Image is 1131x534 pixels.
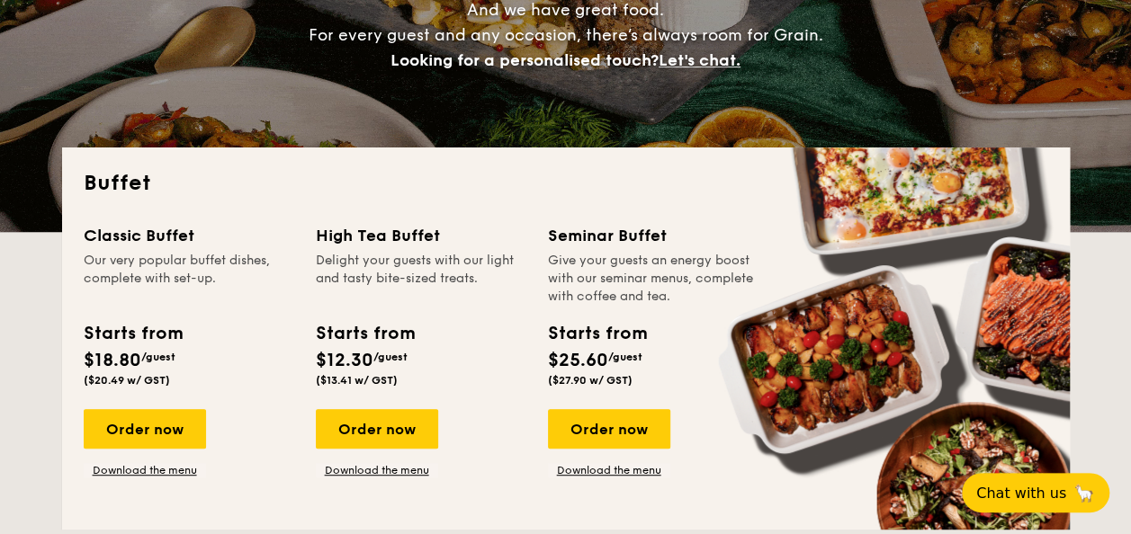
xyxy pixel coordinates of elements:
a: Download the menu [548,463,670,477]
div: Give your guests an energy boost with our seminar menus, complete with coffee and tea. [548,252,758,306]
span: /guest [608,351,642,363]
div: Our very popular buffet dishes, complete with set-up. [84,252,294,306]
div: Order now [548,409,670,449]
div: Order now [316,409,438,449]
span: Chat with us [976,485,1066,502]
span: $12.30 [316,350,373,371]
h2: Buffet [84,169,1048,198]
div: Delight your guests with our light and tasty bite-sized treats. [316,252,526,306]
div: High Tea Buffet [316,223,526,248]
button: Chat with us🦙 [962,473,1109,512]
span: ($13.41 w/ GST) [316,374,398,387]
span: Looking for a personalised touch? [390,50,659,70]
span: /guest [373,351,408,363]
span: $18.80 [84,350,141,371]
div: Starts from [84,320,182,347]
span: 🦙 [1073,483,1095,503]
span: ($20.49 w/ GST) [84,374,170,387]
div: Starts from [316,320,414,347]
span: $25.60 [548,350,608,371]
div: Seminar Buffet [548,223,758,248]
span: ($27.90 w/ GST) [548,374,633,387]
div: Order now [84,409,206,449]
div: Starts from [548,320,646,347]
a: Download the menu [316,463,438,477]
span: /guest [141,351,175,363]
a: Download the menu [84,463,206,477]
div: Classic Buffet [84,223,294,248]
span: Let's chat. [659,50,741,70]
